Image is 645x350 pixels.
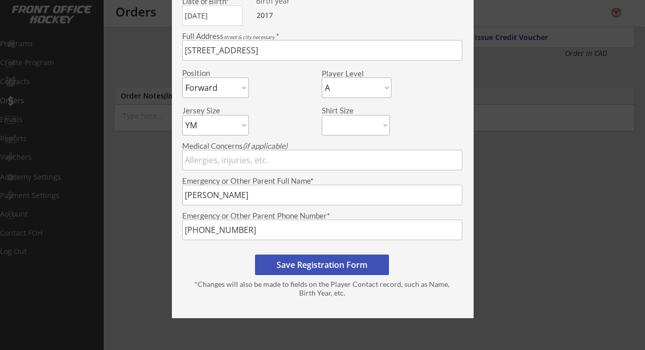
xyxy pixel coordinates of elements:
[182,107,235,114] div: Jersey Size
[257,10,321,21] div: 2017
[187,280,457,298] div: *Changes will also be made to fields on the Player Contact record, such as Name, Birth Year, etc.
[182,69,235,77] div: Position
[182,142,462,150] div: Medical Concerns
[322,70,392,77] div: Player Level
[182,177,462,185] div: Emergency or Other Parent Full Name
[182,150,462,170] input: Allergies, injuries, etc.
[322,107,375,114] div: Shirt Size
[182,32,462,40] div: Full Address
[243,141,287,150] em: (if applicable)
[182,212,462,220] div: Emergency or Other Parent Phone Number
[224,34,275,40] em: street & city necessary
[255,255,389,275] button: Save Registration Form
[182,40,462,61] input: Street, City, Province/State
